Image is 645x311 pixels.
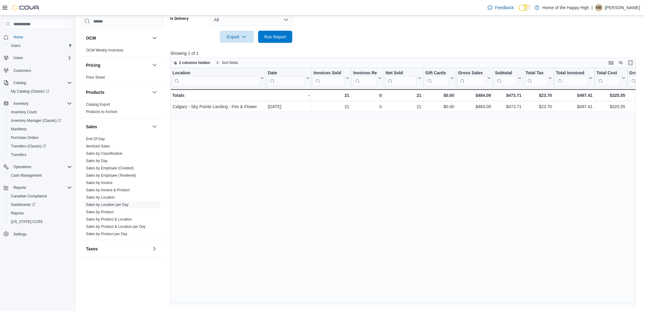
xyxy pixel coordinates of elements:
button: Invoices Ref [353,70,382,86]
button: Inventory [1,99,74,108]
span: Sales by Invoice & Product [86,188,130,193]
span: Inventory [13,101,28,106]
a: Sales by Location per Day [86,203,129,207]
div: Invoices Sold [314,70,344,76]
div: Gift Cards [425,70,449,76]
div: Products [81,101,163,118]
button: Products [151,89,158,96]
a: Canadian Compliance [9,193,49,200]
span: Washington CCRS [9,218,72,225]
span: Catalog [13,80,26,85]
button: Total Cost [597,70,625,86]
button: Products [86,89,150,95]
button: Reports [6,209,74,217]
span: Home [13,35,23,40]
button: Cash Management [6,171,74,180]
a: Home [11,34,26,41]
div: Date [268,70,305,86]
button: Catalog [11,79,28,87]
div: 0 [353,103,382,110]
span: Itemized Sales [86,144,110,149]
button: Gross Sales [458,70,491,86]
button: Reports [11,184,29,191]
button: 2 columns hidden [171,59,213,66]
a: Sales by Invoice [86,181,112,185]
span: Manifests [11,127,27,132]
a: Dashboards [9,201,38,208]
a: Reports [9,210,26,217]
button: Users [11,54,25,62]
div: $473.71 [495,92,522,99]
button: Transfers [6,150,74,159]
a: Sales by Product [86,210,114,214]
div: Subtotal [495,70,517,76]
span: MB [596,4,602,11]
span: Transfers [11,152,26,157]
button: Home [1,33,74,41]
span: Inventory Count [9,108,72,116]
a: [US_STATE] CCRS [9,218,45,225]
span: Dashboards [9,201,72,208]
div: $0.00 [425,92,454,99]
span: Inventory Manager (Classic) [9,117,72,124]
span: OCM Weekly Inventory [86,48,123,53]
div: Totals [172,92,264,99]
div: OCM [81,47,163,56]
a: Cash Management [9,172,44,179]
div: Location [173,70,259,86]
button: Run Report [258,31,292,43]
a: Sales by Product & Location [86,217,132,221]
a: Catalog Export [86,102,110,107]
span: Purchase Orders [9,134,72,141]
span: 2 columns hidden [179,60,210,65]
span: Reports [13,185,26,190]
a: Purchase Orders [9,134,41,141]
div: $23.70 [526,92,552,99]
h3: Taxes [86,246,98,252]
span: Sales by Invoice [86,180,112,185]
button: Display options [617,59,625,66]
a: Price Sheet [86,75,105,80]
span: My Catalog (Classic) [11,89,49,94]
div: $484.09 [458,92,491,99]
div: Pricing [81,74,163,83]
div: $23.70 [526,103,552,110]
span: Feedback [495,5,514,11]
span: Users [9,42,72,49]
span: Canadian Compliance [9,193,72,200]
span: Sales by Product & Location per Day [86,224,146,229]
span: Dashboards [11,202,35,207]
a: Transfers (Classic) [6,142,74,150]
p: Showing 1 of 1 [170,50,641,56]
div: Total Invoiced [556,70,588,76]
a: Sales by Location [86,195,115,200]
h3: Sales [86,124,97,130]
span: End Of Day [86,136,105,141]
p: | [592,4,593,11]
div: $0.00 [425,103,454,110]
div: 21 [386,92,421,99]
span: Canadian Compliance [11,194,47,199]
button: Sales [151,123,158,130]
div: $325.55 [597,92,625,99]
a: Customers [11,67,34,74]
h3: Pricing [86,62,100,68]
button: Invoices Sold [314,70,349,86]
button: Enter fullscreen [627,59,634,66]
button: Gift Cards [425,70,454,86]
div: 21 [314,92,349,99]
div: Location [173,70,259,76]
div: Invoices Ref [353,70,377,86]
span: Inventory Count [11,110,37,115]
label: Is Delivery [170,16,189,21]
input: Dark Mode [519,5,532,11]
div: $473.71 [495,103,522,110]
a: Sales by Employee (Tendered) [86,173,136,178]
button: Reports [1,183,74,192]
div: 0 [353,92,382,99]
a: Sales by Product & Location per Day [86,224,146,229]
button: Total Tax [526,70,552,86]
